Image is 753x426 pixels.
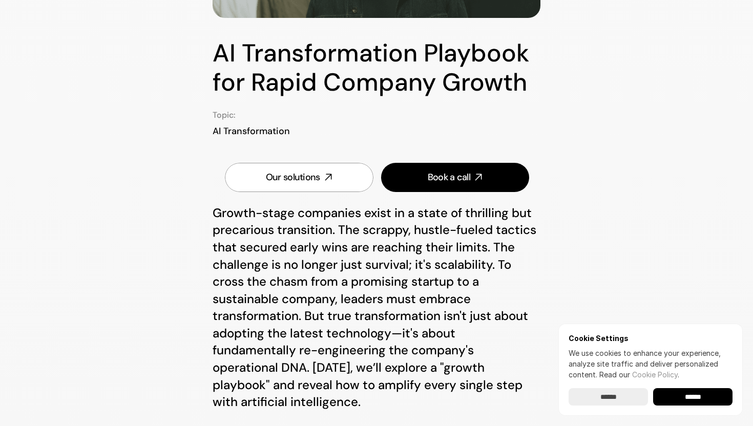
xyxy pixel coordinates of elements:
a: Our solutions [225,163,373,192]
a: Book a call [381,163,530,192]
h1: AI Transformation Playbook for Rapid Company Growth [213,38,540,97]
p: Growth-stage companies exist in a state of thrilling but precarious transition. The scrappy, hust... [213,204,540,411]
p: AI Transformation [213,125,540,138]
div: Our solutions [266,171,320,184]
p: Topic: [213,110,236,121]
h6: Cookie Settings [569,334,733,343]
a: Cookie Policy [632,370,678,379]
span: Read our . [599,370,679,379]
p: We use cookies to enhance your experience, analyze site traffic and deliver personalized content. [569,348,733,380]
div: Book a call [428,171,470,184]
